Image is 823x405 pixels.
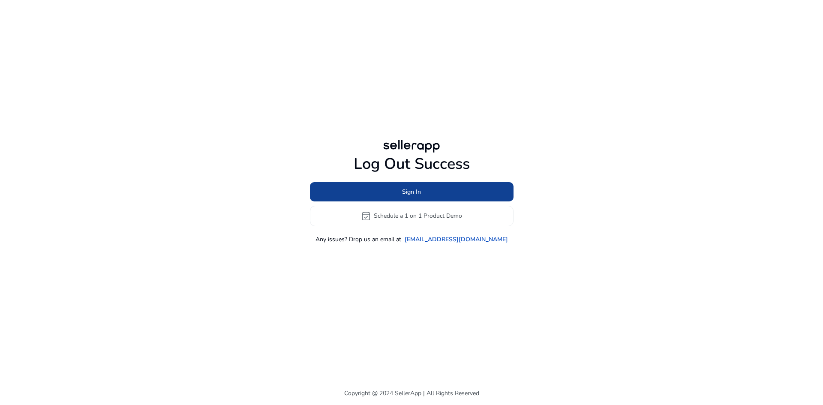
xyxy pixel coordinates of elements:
p: Any issues? Drop us an email at [315,235,401,244]
h1: Log Out Success [310,155,514,173]
span: Sign In [402,187,421,196]
button: Sign In [310,182,514,201]
span: event_available [361,211,371,221]
a: [EMAIL_ADDRESS][DOMAIN_NAME] [405,235,508,244]
button: event_availableSchedule a 1 on 1 Product Demo [310,206,514,226]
